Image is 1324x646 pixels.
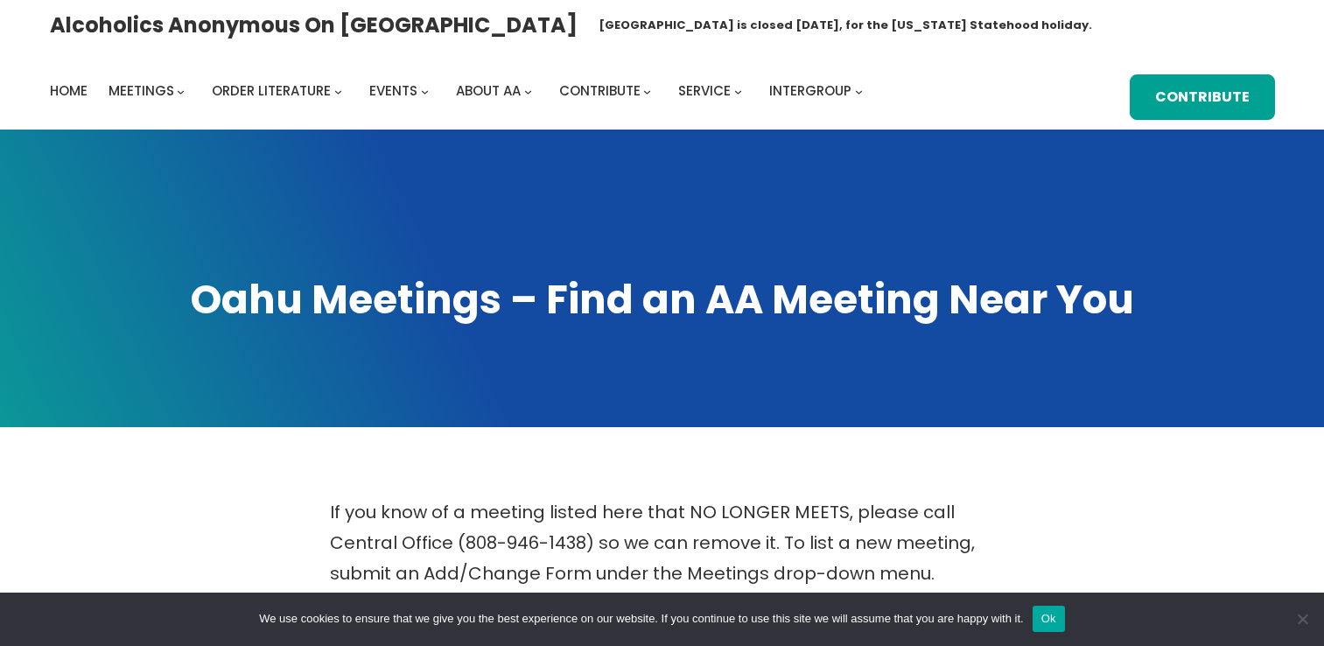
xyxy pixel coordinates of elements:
a: Events [369,79,417,103]
a: Contribute [1130,74,1275,121]
span: Intergroup [769,81,851,100]
span: Service [678,81,731,100]
p: If you know of a meeting listed here that NO LONGER MEETS, please call Central Office (808-946-14... [330,497,995,589]
button: Meetings submenu [177,88,185,95]
nav: Intergroup [50,79,869,103]
span: Home [50,81,88,100]
button: Intergroup submenu [855,88,863,95]
button: Contribute submenu [643,88,651,95]
span: Meetings [109,81,174,100]
h1: [GEOGRAPHIC_DATA] is closed [DATE], for the [US_STATE] Statehood holiday. [599,17,1092,34]
a: Meetings [109,79,174,103]
span: We use cookies to ensure that we give you the best experience on our website. If you continue to ... [259,610,1023,628]
span: No [1293,610,1311,628]
span: About AA [456,81,521,100]
a: Contribute [559,79,641,103]
a: Alcoholics Anonymous on [GEOGRAPHIC_DATA] [50,6,578,44]
a: Service [678,79,731,103]
a: About AA [456,79,521,103]
span: Events [369,81,417,100]
button: Order Literature submenu [334,88,342,95]
button: Ok [1033,606,1065,632]
button: About AA submenu [524,88,532,95]
span: Contribute [559,81,641,100]
h1: Oahu Meetings – Find an AA Meeting Near You [50,273,1275,327]
a: Home [50,79,88,103]
button: Events submenu [421,88,429,95]
button: Service submenu [734,88,742,95]
span: Order Literature [212,81,331,100]
a: Intergroup [769,79,851,103]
